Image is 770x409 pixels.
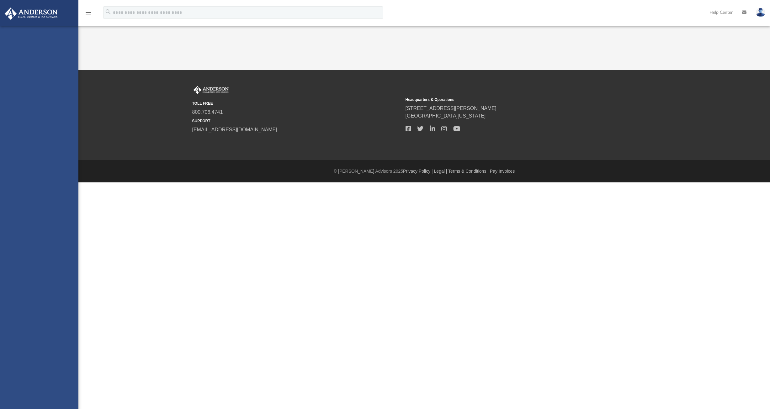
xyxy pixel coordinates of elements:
a: menu [85,12,92,16]
a: Legal | [434,169,447,174]
small: TOLL FREE [192,101,401,106]
a: [GEOGRAPHIC_DATA][US_STATE] [406,113,486,118]
img: Anderson Advisors Platinum Portal [3,8,60,20]
a: 800.706.4741 [192,109,223,115]
a: Pay Invoices [490,169,515,174]
i: search [105,8,112,15]
i: menu [85,9,92,16]
small: SUPPORT [192,118,401,124]
div: © [PERSON_NAME] Advisors 2025 [78,168,770,175]
img: User Pic [756,8,765,17]
a: Privacy Policy | [403,169,433,174]
a: [STREET_ADDRESS][PERSON_NAME] [406,106,497,111]
small: Headquarters & Operations [406,97,614,102]
a: [EMAIL_ADDRESS][DOMAIN_NAME] [192,127,277,132]
a: Terms & Conditions | [448,169,489,174]
img: Anderson Advisors Platinum Portal [192,86,230,94]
